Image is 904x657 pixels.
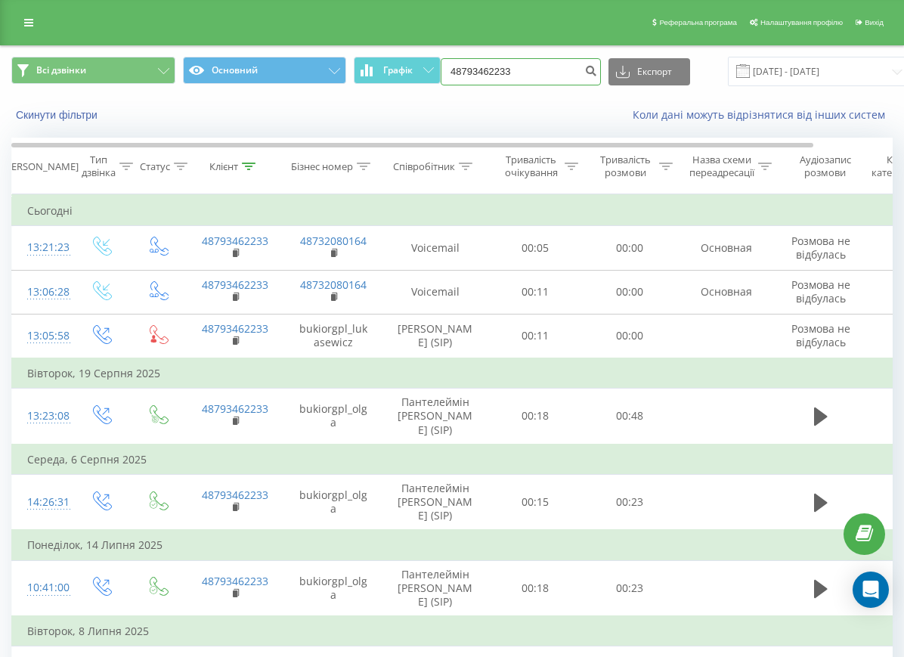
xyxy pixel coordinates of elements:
[82,153,116,179] div: Тип дзвінка
[284,314,382,358] td: bukiorgpl_lukasewicz
[583,389,677,445] td: 00:48
[760,18,843,26] span: Налаштування профілю
[382,314,488,358] td: [PERSON_NAME] (SIP)
[140,160,170,173] div: Статус
[853,572,889,608] div: Open Intercom Messenger
[202,401,268,416] a: 48793462233
[300,234,367,248] a: 48732080164
[501,153,561,179] div: Тривалість очікування
[284,474,382,530] td: bukiorgpl_olga
[488,560,583,616] td: 00:18
[382,389,488,445] td: Пантелеймін [PERSON_NAME] (SIP)
[202,574,268,588] a: 48793462233
[791,277,850,305] span: Розмова не відбулась
[300,277,367,292] a: 48732080164
[608,58,690,85] button: Експорт
[11,108,105,122] button: Скинути фільтри
[583,270,677,314] td: 00:00
[488,389,583,445] td: 00:18
[27,233,57,262] div: 13:21:23
[284,560,382,616] td: bukiorgpl_olga
[383,65,413,76] span: Графік
[865,18,884,26] span: Вихід
[354,57,441,84] button: Графік
[689,153,754,179] div: Назва схеми переадресації
[27,321,57,351] div: 13:05:58
[2,160,79,173] div: [PERSON_NAME]
[633,107,893,122] a: Коли дані можуть відрізнятися вiд інших систем
[382,270,488,314] td: Voicemail
[788,153,862,179] div: Аудіозапис розмови
[291,160,353,173] div: Бізнес номер
[27,488,57,517] div: 14:26:31
[488,474,583,530] td: 00:15
[284,389,382,445] td: bukiorgpl_olga
[382,560,488,616] td: Пантелеймін [PERSON_NAME] (SIP)
[27,573,57,603] div: 10:41:00
[202,321,268,336] a: 48793462233
[11,57,175,84] button: Всі дзвінки
[202,488,268,502] a: 48793462233
[659,18,737,26] span: Реферальна програма
[382,226,488,270] td: Voicemail
[202,234,268,248] a: 48793462233
[583,474,677,530] td: 00:23
[183,57,347,84] button: Основний
[791,321,850,349] span: Розмова не відбулась
[488,226,583,270] td: 00:05
[583,226,677,270] td: 00:00
[27,277,57,307] div: 13:06:28
[677,226,776,270] td: Основная
[596,153,655,179] div: Тривалість розмови
[202,277,268,292] a: 48793462233
[583,560,677,616] td: 00:23
[27,401,57,431] div: 13:23:08
[791,234,850,262] span: Розмова не відбулась
[488,270,583,314] td: 00:11
[393,160,455,173] div: Співробітник
[382,474,488,530] td: Пантелеймін [PERSON_NAME] (SIP)
[583,314,677,358] td: 00:00
[677,270,776,314] td: Основная
[36,64,86,76] span: Всі дзвінки
[441,58,601,85] input: Пошук за номером
[209,160,238,173] div: Клієнт
[488,314,583,358] td: 00:11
